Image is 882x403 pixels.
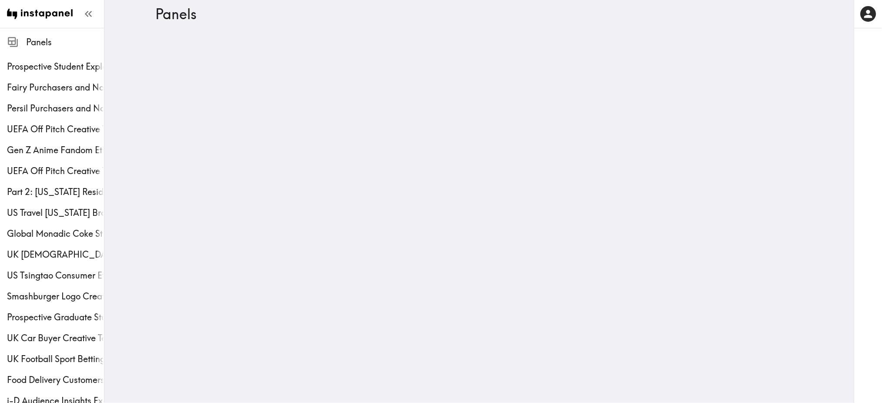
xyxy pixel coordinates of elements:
span: Part 2: [US_STATE] Resident Impaired Driving Ethnography [7,186,104,198]
span: Prospective Student Exploratory [7,60,104,73]
span: Gen Z Anime Fandom Ethnography [7,144,104,156]
span: US Tsingtao Consumer Ethnography [7,269,104,282]
span: US Travel [US_STATE] Brand Lift Study [7,207,104,219]
span: UK Car Buyer Creative Testing [7,332,104,344]
span: UK Football Sport Betting Blocks Exploratory [7,353,104,365]
div: UK Portuguese Diaspora Ethnography Proposal [7,249,104,261]
span: Global Monadic Coke Study [7,228,104,240]
span: Panels [26,36,104,48]
span: UK [DEMOGRAPHIC_DATA] Diaspora Ethnography Proposal [7,249,104,261]
span: Smashburger Logo Creative Testing [7,290,104,302]
span: Fairy Purchasers and Non-Purchasers Ethnography [7,81,104,94]
div: Part 2: Utah Resident Impaired Driving Ethnography [7,186,104,198]
span: Persil Purchasers and Non Purchasers Ethnography [7,102,104,114]
h3: Panels [156,6,796,22]
span: UEFA Off Pitch Creative Testing [7,165,104,177]
span: Prospective Graduate Student Ethnography [7,311,104,323]
span: UEFA Off Pitch Creative Testing QOTW [7,123,104,135]
div: US Travel Texas Brand Lift Study [7,207,104,219]
span: Food Delivery Customers [7,374,104,386]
